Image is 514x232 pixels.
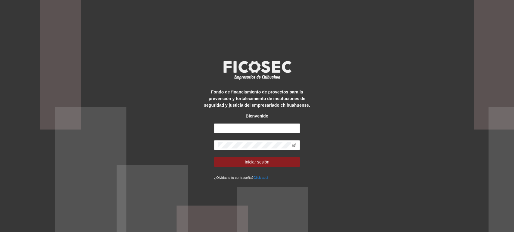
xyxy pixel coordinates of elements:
strong: Fondo de financiamiento de proyectos para la prevención y fortalecimiento de instituciones de seg... [204,90,310,108]
small: ¿Olvidaste tu contraseña? [214,176,268,179]
button: Iniciar sesión [214,157,300,167]
strong: Bienvenido [246,114,268,118]
img: logo [220,59,295,81]
span: eye-invisible [292,143,296,147]
a: Click aqui [254,176,268,179]
span: Iniciar sesión [245,159,269,165]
